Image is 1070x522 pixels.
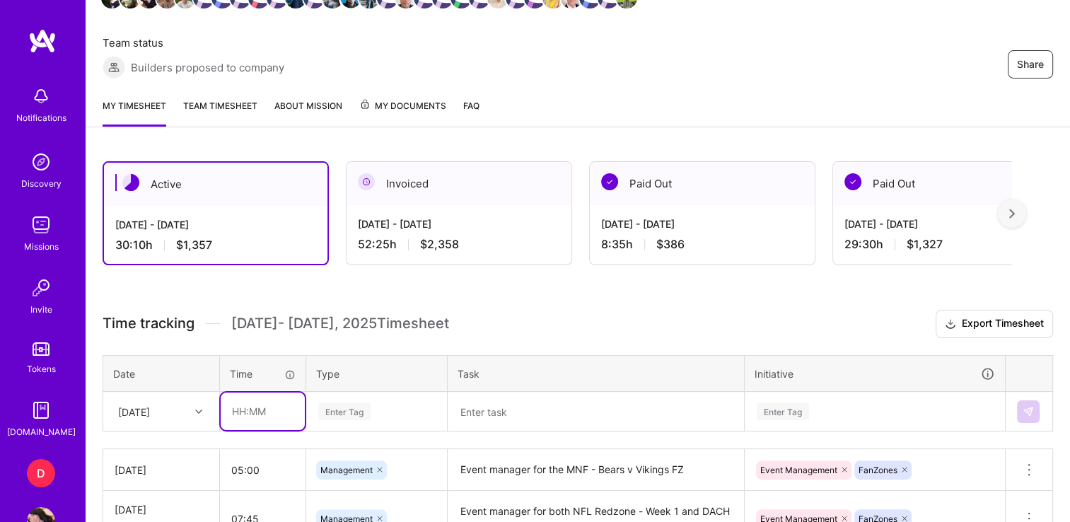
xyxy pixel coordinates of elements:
div: [DATE] [115,463,208,477]
div: 30:10 h [115,238,316,253]
div: [DATE] - [DATE] [358,216,560,231]
div: Discovery [21,176,62,191]
div: 29:30 h [844,237,1047,252]
div: Enter Tag [757,400,809,422]
div: [DATE] [118,404,150,419]
img: guide book [27,396,55,424]
i: icon Download [945,317,956,332]
div: [DATE] - [DATE] [601,216,803,231]
div: Invite [30,302,52,317]
span: Management [320,465,373,475]
div: Time [230,366,296,381]
div: Tokens [27,361,56,376]
textarea: Event manager for the MNF - Bears v Vikings FZ [449,451,743,489]
th: Task [448,355,745,392]
img: right [1009,209,1015,219]
div: Paid Out [833,162,1058,205]
div: Enter Tag [318,400,371,422]
input: HH:MM [221,393,305,430]
span: My Documents [359,98,446,114]
input: HH:MM [220,451,306,489]
img: Invite [27,274,55,302]
div: Active [104,163,327,206]
div: Initiative [755,366,995,382]
img: Invoiced [358,173,375,190]
th: Type [306,355,448,392]
span: $386 [656,237,685,252]
a: My timesheet [103,98,166,127]
span: $2,358 [420,237,459,252]
img: tokens [33,342,50,356]
a: My Documents [359,98,446,127]
span: Team status [103,35,284,50]
img: Active [122,174,139,191]
div: Missions [24,239,59,254]
span: FanZones [859,465,897,475]
img: Paid Out [844,173,861,190]
div: Paid Out [590,162,815,205]
div: 8:35 h [601,237,803,252]
span: Builders proposed to company [131,60,284,75]
button: Export Timesheet [936,310,1053,338]
span: Share [1017,57,1044,71]
i: icon Chevron [195,408,202,415]
img: Paid Out [601,173,618,190]
th: Date [103,355,220,392]
span: Time tracking [103,315,194,332]
div: [DATE] [115,502,208,517]
img: teamwork [27,211,55,239]
span: $1,327 [907,237,943,252]
a: D [23,459,59,487]
div: D [27,459,55,487]
img: discovery [27,148,55,176]
a: About Mission [274,98,342,127]
div: [DOMAIN_NAME] [7,424,76,439]
div: [DATE] - [DATE] [844,216,1047,231]
a: Team timesheet [183,98,257,127]
span: Event Management [760,465,837,475]
button: Share [1008,50,1053,79]
div: [DATE] - [DATE] [115,217,316,232]
img: Builders proposed to company [103,56,125,79]
img: Submit [1023,406,1034,417]
img: bell [27,82,55,110]
span: $1,357 [176,238,212,253]
a: FAQ [463,98,479,127]
img: logo [28,28,57,54]
div: 52:25 h [358,237,560,252]
div: Invoiced [347,162,571,205]
div: Notifications [16,110,66,125]
span: [DATE] - [DATE] , 2025 Timesheet [231,315,449,332]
